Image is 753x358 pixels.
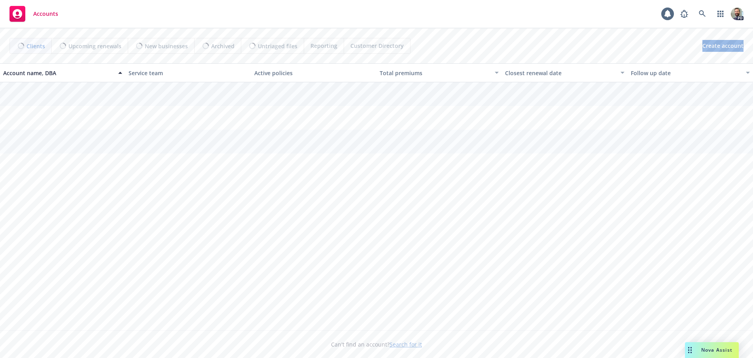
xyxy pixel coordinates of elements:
button: Total premiums [376,63,502,82]
a: Create account [702,40,744,52]
div: Closest renewal date [505,69,615,77]
button: Closest renewal date [502,63,627,82]
span: Archived [211,42,235,50]
div: Active policies [254,69,373,77]
button: Nova Assist [685,342,739,358]
span: Can't find an account? [331,340,422,349]
div: Account name, DBA [3,69,114,77]
span: Reporting [310,42,337,50]
a: Search [694,6,710,22]
span: Accounts [33,11,58,17]
a: Switch app [713,6,728,22]
span: Nova Assist [701,347,732,353]
span: Upcoming renewals [68,42,121,50]
button: Service team [125,63,251,82]
span: Customer Directory [350,42,404,50]
button: Active policies [251,63,376,82]
img: photo [731,8,744,20]
span: Clients [26,42,45,50]
div: Drag to move [685,342,695,358]
div: Service team [129,69,248,77]
a: Report a Bug [676,6,692,22]
span: Create account [702,38,744,53]
span: New businesses [145,42,188,50]
a: Search for it [390,341,422,348]
a: Accounts [6,3,61,25]
div: Total premiums [380,69,490,77]
div: Follow up date [631,69,741,77]
button: Follow up date [628,63,753,82]
span: Untriaged files [258,42,297,50]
